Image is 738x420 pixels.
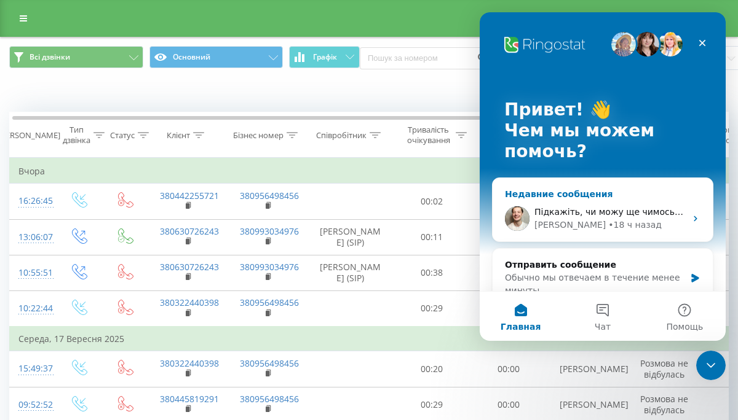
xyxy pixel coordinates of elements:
[470,255,547,290] td: 00:00
[25,259,205,285] div: Обычно мы отвечаем в течение менее минуты
[160,393,219,405] a: 380445819291
[18,297,43,321] div: 10:22:44
[160,297,219,308] a: 380322440398
[547,351,627,387] td: [PERSON_NAME]
[289,46,360,68] button: Графік
[55,195,252,204] span: Підкажіть, чи можу ще чимось допомогти?
[160,261,219,273] a: 380630726243
[307,219,394,255] td: [PERSON_NAME] (SIP)
[149,46,284,68] button: Основний
[640,357,688,380] span: Розмова не відбулась
[240,225,299,237] a: 380993034976
[470,219,547,255] td: 06:31
[9,46,143,68] button: Всі дзвінки
[167,130,190,141] div: Клієнт
[696,351,726,380] iframe: Intercom live chat
[18,261,43,285] div: 10:55:51
[110,130,135,141] div: Статус
[18,189,43,213] div: 16:26:45
[18,225,43,249] div: 13:06:07
[25,246,205,259] div: Отправить сообщение
[394,184,470,219] td: 00:02
[394,219,470,255] td: 00:11
[212,20,234,42] div: Закрыть
[18,357,43,381] div: 15:49:37
[404,125,453,146] div: Тривалість очікування
[316,130,367,141] div: Співробітник
[233,130,284,141] div: Бізнес номер
[63,125,90,146] div: Тип дзвінка
[480,12,726,341] iframe: Intercom live chat
[129,206,182,219] div: • 18 ч назад
[115,310,131,319] span: Чат
[313,53,337,61] span: Графік
[12,236,234,295] div: Отправить сообщениеОбычно мы отвечаем в течение менее минуты
[394,351,470,387] td: 00:20
[394,290,470,327] td: 00:29
[240,261,299,273] a: 380993034976
[160,190,219,201] a: 380442255721
[470,290,547,327] td: 00:00
[18,393,43,417] div: 09:52:52
[30,52,70,62] span: Всі дзвінки
[394,255,470,290] td: 00:38
[55,206,126,219] div: [PERSON_NAME]
[640,393,688,416] span: Розмова не відбулась
[240,190,299,201] a: 380956498456
[240,357,299,369] a: 380956498456
[82,279,164,329] button: Чат
[21,310,61,319] span: Главная
[240,393,299,405] a: 380956498456
[307,255,394,290] td: [PERSON_NAME] (SIP)
[186,310,223,319] span: Помощь
[240,297,299,308] a: 380956498456
[360,47,490,69] input: Пошук за номером
[470,351,547,387] td: 00:00
[160,357,219,369] a: 380322440398
[470,184,547,219] td: 00:00
[164,279,246,329] button: Помощь
[160,225,219,237] a: 380630726243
